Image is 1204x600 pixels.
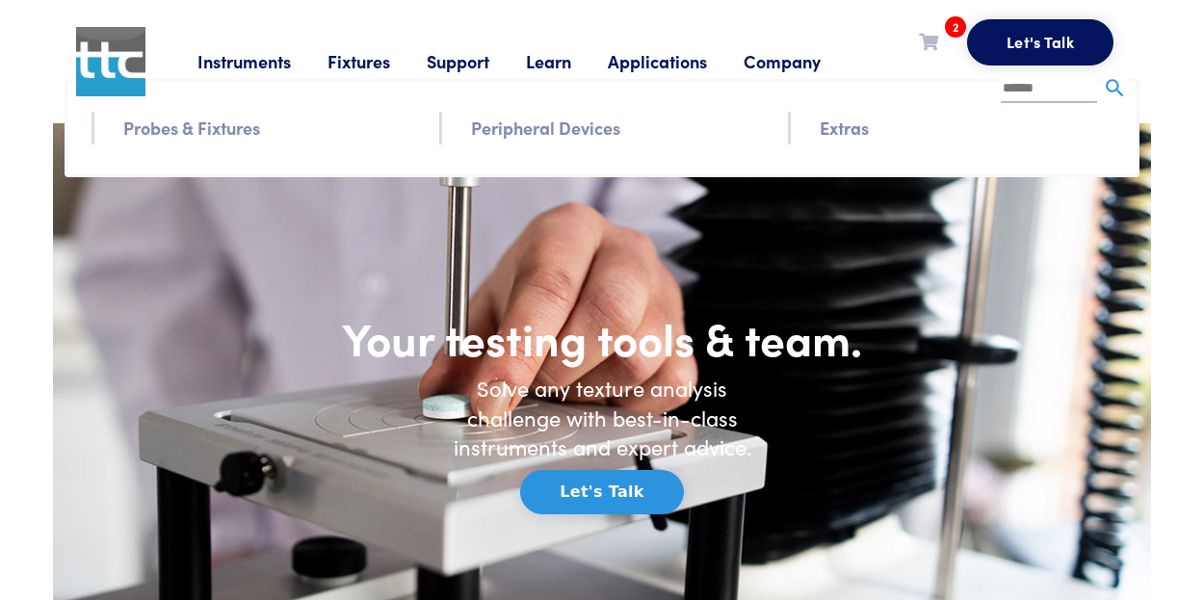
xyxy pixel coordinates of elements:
button: Let's Talk [520,470,683,514]
a: Applications [608,49,744,73]
h6: Solve any texture analysis challenge with best-in-class instruments and expert advice. [438,374,766,462]
button: Let's Talk [967,19,1113,65]
img: ttc_logo_1x1_v1.0.png [76,27,145,96]
a: Fixtures [327,49,427,73]
a: Probes & Fixtures [123,114,260,142]
a: Learn [526,49,608,73]
a: 2 [919,29,938,53]
h1: Your testing tools & team. [275,310,929,366]
a: Support [427,49,526,73]
a: Extras [820,114,869,142]
span: 2 [945,16,966,38]
a: Peripheral Devices [471,114,620,142]
a: Company [744,49,857,73]
a: Instruments [197,49,327,73]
